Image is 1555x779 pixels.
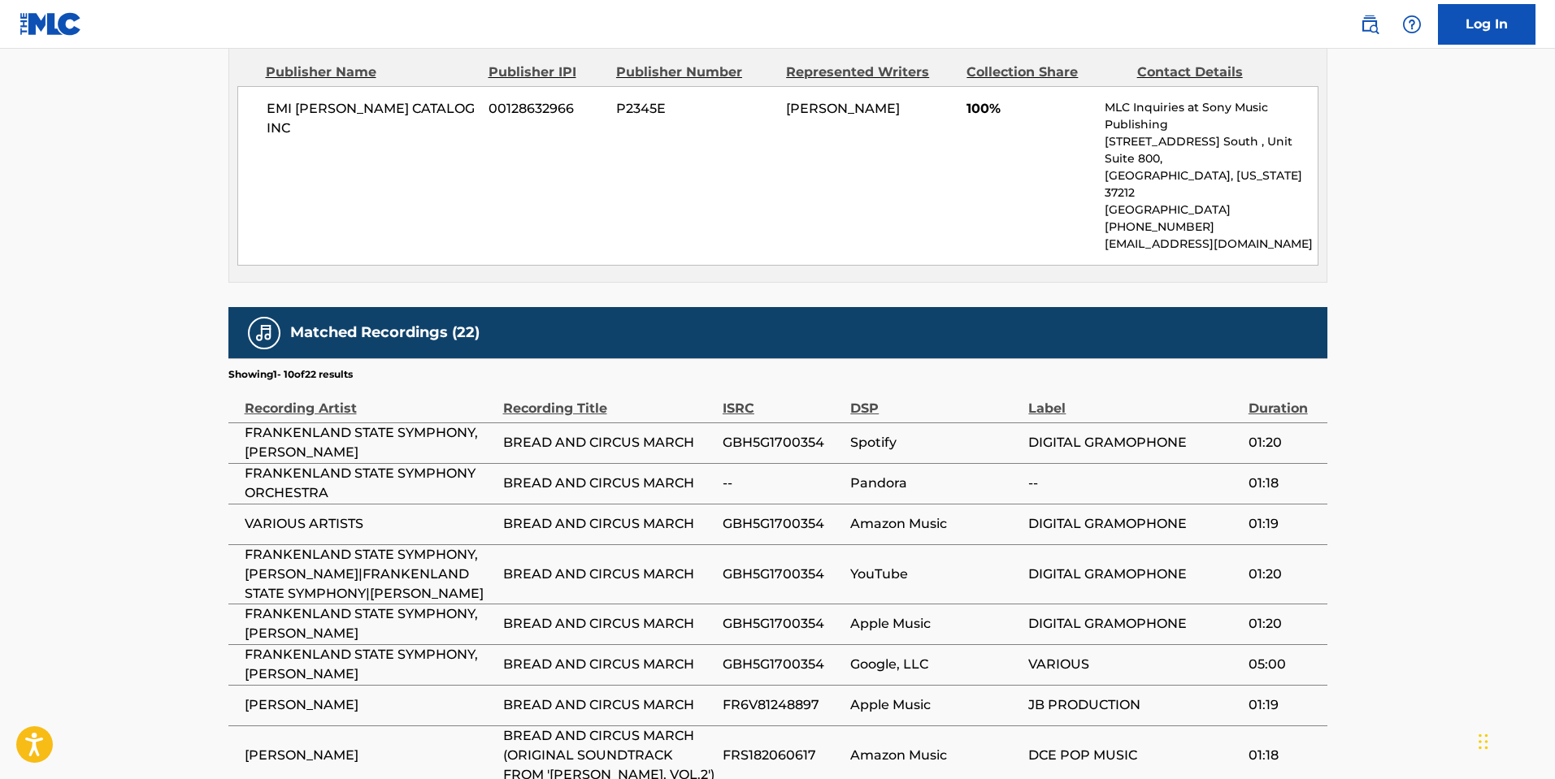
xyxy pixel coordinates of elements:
[503,695,715,715] span: BREAD AND CIRCUS MARCH
[245,746,495,765] span: [PERSON_NAME]
[1105,167,1317,201] p: [GEOGRAPHIC_DATA], [US_STATE] 37212
[1028,614,1240,634] span: DIGITAL GRAMOPHONE
[266,63,476,82] div: Publisher Name
[723,514,842,534] span: GBH5G1700354
[245,695,495,715] span: [PERSON_NAME]
[1105,236,1317,253] p: [EMAIL_ADDRESS][DOMAIN_NAME]
[245,545,495,604] span: FRANKENLAND STATE SYMPHONY, [PERSON_NAME]|FRANKENLAND STATE SYMPHONY|[PERSON_NAME]
[503,433,715,452] span: BREAD AND CIRCUS MARCH
[1028,565,1240,584] span: DIGITAL GRAMOPHONE
[850,433,1020,452] span: Spotify
[1249,433,1319,452] span: 01:20
[723,565,842,584] span: GBH5G1700354
[850,474,1020,493] span: Pandora
[723,382,842,418] div: ISRC
[1105,201,1317,219] p: [GEOGRAPHIC_DATA]
[1249,695,1319,715] span: 01:19
[1249,565,1319,584] span: 01:20
[1479,717,1488,766] div: Drag
[850,655,1020,674] span: Google, LLC
[489,63,604,82] div: Publisher IPI
[1396,8,1428,41] div: Help
[723,655,842,674] span: GBH5G1700354
[245,464,495,503] span: FRANKENLAND STATE SYMPHONY ORCHESTRA
[723,614,842,634] span: GBH5G1700354
[786,63,954,82] div: Represented Writers
[1353,8,1386,41] a: Public Search
[1474,701,1555,779] iframe: Chat Widget
[850,514,1020,534] span: Amazon Music
[850,695,1020,715] span: Apple Music
[254,323,274,343] img: Matched Recordings
[245,645,495,684] span: FRANKENLAND STATE SYMPHONY, [PERSON_NAME]
[1028,382,1240,418] div: Label
[850,565,1020,584] span: YouTube
[1137,63,1295,82] div: Contact Details
[1249,614,1319,634] span: 01:20
[616,99,774,119] span: P2345E
[1028,695,1240,715] span: JB PRODUCTION
[786,101,900,116] span: [PERSON_NAME]
[1105,133,1317,167] p: [STREET_ADDRESS] South , Unit Suite 800,
[1402,15,1422,34] img: help
[850,382,1020,418] div: DSP
[1028,474,1240,493] span: --
[1105,99,1317,133] p: MLC Inquiries at Sony Music Publishing
[850,746,1020,765] span: Amazon Music
[850,614,1020,634] span: Apple Music
[616,63,774,82] div: Publisher Number
[228,367,353,382] p: Showing 1 - 10 of 22 results
[1249,474,1319,493] span: 01:18
[1028,433,1240,452] span: DIGITAL GRAMOPHONE
[245,423,495,462] span: FRANKENLAND STATE SYMPHONY, [PERSON_NAME]
[20,12,82,36] img: MLC Logo
[1360,15,1379,34] img: search
[966,99,1092,119] span: 100%
[245,604,495,643] span: FRANKENLAND STATE SYMPHONY, [PERSON_NAME]
[245,382,495,418] div: Recording Artist
[1249,655,1319,674] span: 05:00
[1028,655,1240,674] span: VARIOUS
[1028,514,1240,534] span: DIGITAL GRAMOPHONE
[723,746,842,765] span: FRS182060617
[966,63,1124,82] div: Collection Share
[1249,746,1319,765] span: 01:18
[489,99,604,119] span: 00128632966
[503,474,715,493] span: BREAD AND CIRCUS MARCH
[1438,4,1535,45] a: Log In
[245,514,495,534] span: VARIOUS ARTISTS
[290,323,480,342] h5: Matched Recordings (22)
[1249,514,1319,534] span: 01:19
[267,99,477,138] span: EMI [PERSON_NAME] CATALOG INC
[1249,382,1319,418] div: Duration
[1028,746,1240,765] span: DCE POP MUSIC
[503,655,715,674] span: BREAD AND CIRCUS MARCH
[1105,219,1317,236] p: [PHONE_NUMBER]
[723,695,842,715] span: FR6V81248897
[503,382,715,418] div: Recording Title
[503,514,715,534] span: BREAD AND CIRCUS MARCH
[723,474,842,493] span: --
[723,433,842,452] span: GBH5G1700354
[503,614,715,634] span: BREAD AND CIRCUS MARCH
[503,565,715,584] span: BREAD AND CIRCUS MARCH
